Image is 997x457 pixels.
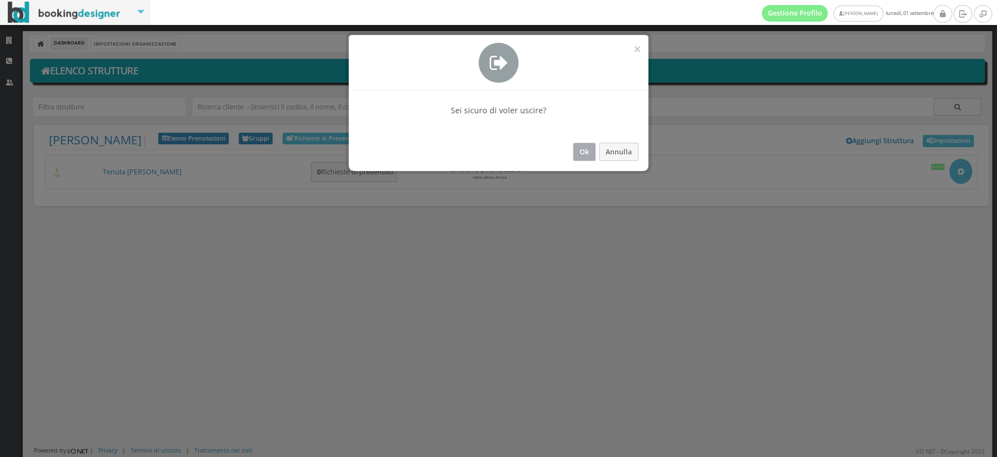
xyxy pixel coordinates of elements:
[573,143,596,161] button: Ok
[633,42,641,56] button: ×
[762,5,933,22] span: lunedì, 01 settembre
[8,2,120,23] img: BookingDesigner.com
[359,106,638,115] h4: Sei sicuro di voler uscire?
[762,5,828,22] a: Gestione Profilo
[599,143,638,161] button: Annulla
[833,6,883,22] a: [PERSON_NAME]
